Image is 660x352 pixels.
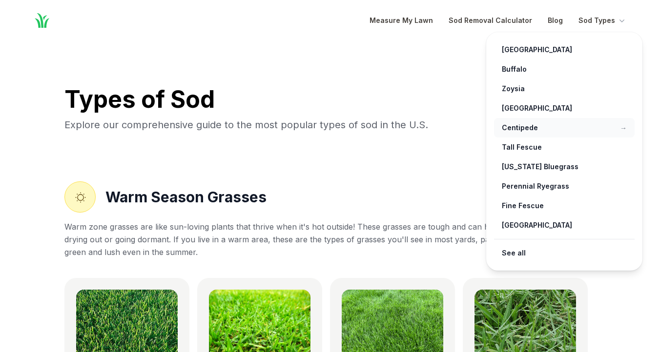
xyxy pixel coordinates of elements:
[548,15,563,26] a: Blog
[75,192,86,203] img: Warm Season grasses icon
[494,176,635,196] a: Perennial Ryegrass
[578,15,627,26] button: Sod Types
[494,243,635,263] a: See all
[494,157,635,176] a: [US_STATE] Bluegrass
[105,187,267,207] h2: Warm Season Grasses
[370,15,433,26] a: Measure My Lawn
[494,215,635,235] a: [GEOGRAPHIC_DATA]
[64,220,596,258] div: Warm zone grasses are like sun-loving plants that thrive when it's hot outside! These grasses are...
[64,117,428,133] p: Explore our comprehensive guide to the most popular types of sod in the U.S.
[494,40,635,59] a: [GEOGRAPHIC_DATA]
[494,196,635,215] a: Fine Fescue
[449,15,532,26] a: Sod Removal Calculator
[620,122,627,134] span: →
[494,137,635,157] a: Tall Fescue
[64,88,215,111] h1: Types of Sod
[494,59,635,79] a: Buffalo
[494,79,635,98] a: Zoysia
[494,98,635,118] a: [GEOGRAPHIC_DATA]
[494,118,635,137] a: Centipede→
